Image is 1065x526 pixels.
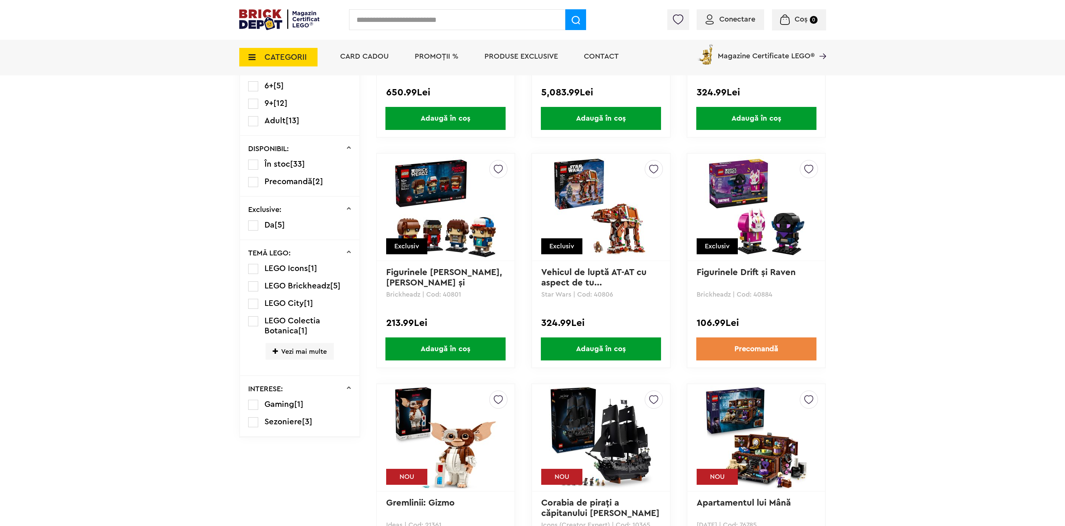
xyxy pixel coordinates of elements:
a: Vehicul de luptă AT-AT cu aspect de tu... [541,268,649,287]
span: Adult [264,117,286,125]
a: Apartamentul lui Mână [697,499,791,507]
p: Exclusive: [248,206,282,213]
a: Figurinele Drift și Raven [697,268,796,277]
div: Exclusiv [386,238,427,254]
span: LEGO Brickheadz [264,282,330,290]
span: [12] [273,99,287,107]
span: Adaugă în coș [696,107,816,130]
div: 106.99Lei [697,318,816,328]
div: 5,083.99Lei [541,88,660,97]
a: Adaugă în coș [377,337,515,360]
div: NOU [697,469,738,485]
span: Da [264,221,275,229]
span: [33] [290,160,305,168]
img: Gremlinii: Gizmo [394,386,497,490]
p: TEMĂ LEGO: [248,249,291,257]
div: 650.99Lei [386,88,505,97]
a: Corabia de piraţi a căpitanului [PERSON_NAME] [541,499,660,518]
span: Sezoniere [264,418,302,426]
a: Magazine Certificate LEGO® [815,43,826,50]
div: 324.99Lei [541,318,660,328]
span: [1] [304,299,313,307]
span: Vezi mai multe [266,343,334,360]
span: 9+ [264,99,273,107]
span: [3] [302,418,312,426]
span: Adaugă în coș [541,337,661,360]
p: Star Wars | Cod: 40806 [541,291,660,298]
a: Adaugă în coș [377,107,515,130]
span: [13] [286,117,299,125]
a: Figurinele [PERSON_NAME], [PERSON_NAME] și [PERSON_NAME] [386,268,505,298]
span: Precomandă [264,177,312,186]
span: Coș [795,16,808,23]
img: Figurinele Drift și Raven [704,155,808,259]
img: Corabia de piraţi a căpitanului Jack Sparrow [549,386,653,490]
a: Adaugă în coș [532,107,670,130]
span: LEGO Colectia Botanica [264,317,320,335]
div: 324.99Lei [697,88,816,97]
a: PROMOȚII % [415,53,458,60]
a: Precomandă [696,337,816,360]
span: LEGO City [264,299,304,307]
div: Exclusiv [697,238,738,254]
p: INTERESE: [248,385,283,393]
small: 0 [810,16,818,24]
span: CATEGORII [264,53,307,61]
span: [5] [330,282,341,290]
p: DISPONIBIL: [248,145,289,153]
span: [2] [312,177,323,186]
a: Produse exclusive [484,53,558,60]
span: 6+ [264,82,273,90]
span: Adaugă în coș [385,337,506,360]
p: Brickheadz | Cod: 40801 [386,291,505,298]
a: Adaugă în coș [687,107,825,130]
a: Contact [584,53,619,60]
span: Conectare [719,16,755,23]
span: LEGO Icons [264,264,308,272]
a: Card Cadou [340,53,389,60]
a: Conectare [706,16,755,23]
span: [1] [298,327,308,335]
div: Exclusiv [541,238,582,254]
a: Gremlinii: Gizmo [386,499,455,507]
span: În stoc [264,160,290,168]
span: Magazine Certificate LEGO® [718,43,815,60]
span: Gaming [264,400,294,408]
span: [5] [273,82,284,90]
span: [1] [294,400,303,408]
img: Apartamentul lui Mână [704,386,808,490]
div: NOU [541,469,582,485]
a: Adaugă în coș [532,337,670,360]
p: Brickheadz | Cod: 40884 [697,291,816,298]
span: [1] [308,264,317,272]
span: Adaugă în coș [541,107,661,130]
span: Adaugă în coș [385,107,506,130]
img: Figurinele Mike, Dustin, Lucas și Will [394,155,497,259]
span: [5] [275,221,285,229]
div: NOU [386,469,427,485]
div: 213.99Lei [386,318,505,328]
img: Vehicul de luptă AT-AT cu aspect de turtă dulce [549,155,653,259]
